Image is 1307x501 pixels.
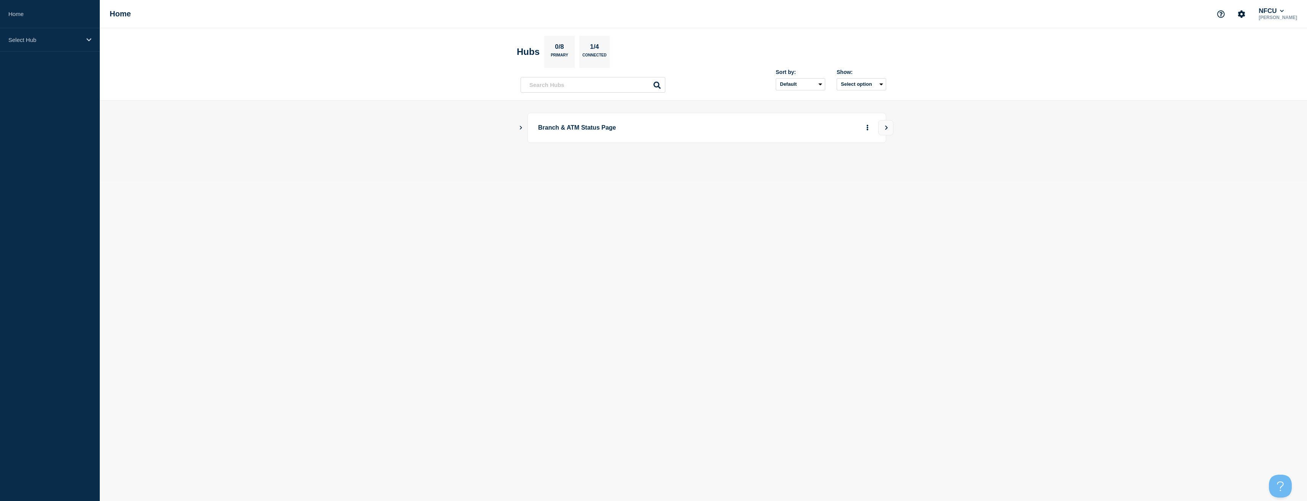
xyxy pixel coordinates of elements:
p: Connected [582,53,606,61]
p: 0/8 [552,43,567,53]
iframe: Help Scout Beacon - Open [1269,475,1292,498]
div: Sort by: [776,69,825,75]
button: Account settings [1234,6,1249,22]
p: [PERSON_NAME] [1257,15,1299,20]
div: Show: [837,69,886,75]
button: Select option [837,78,886,90]
button: NFCU [1257,7,1285,15]
button: Show Connected Hubs [519,125,523,131]
p: 1/4 [587,43,602,53]
button: More actions [863,121,872,135]
input: Search Hubs [521,77,665,93]
p: Branch & ATM Status Page [538,121,749,135]
button: Support [1213,6,1229,22]
button: View [878,120,893,135]
h2: Hubs [517,47,540,57]
p: Select Hub [8,37,81,43]
p: Primary [551,53,568,61]
h1: Home [110,10,131,18]
select: Sort by [776,78,825,90]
